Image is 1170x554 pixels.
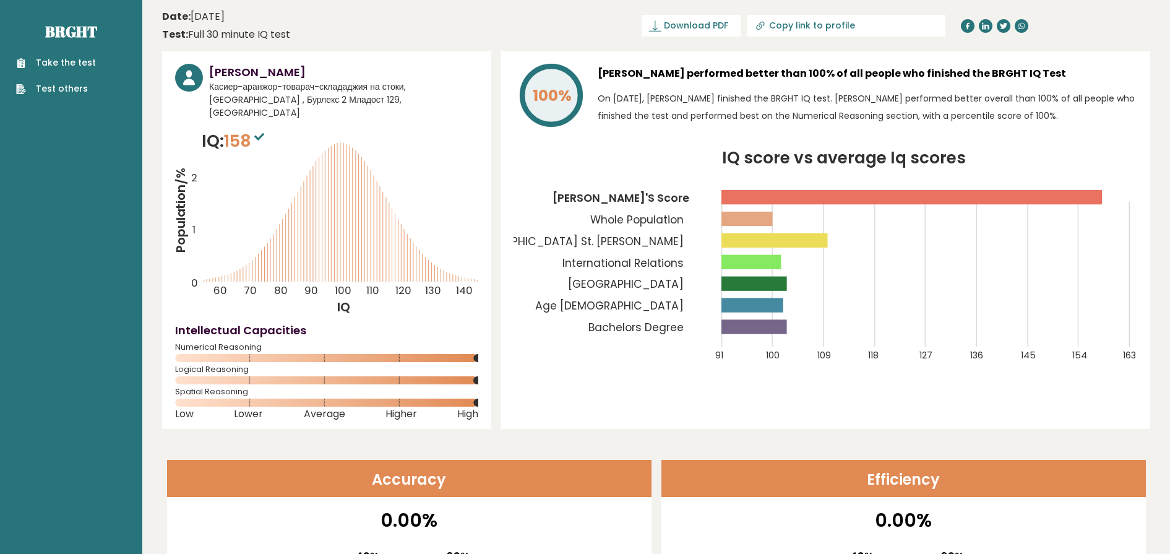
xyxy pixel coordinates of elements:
[335,283,351,298] tspan: 100
[715,349,723,361] tspan: 91
[457,283,473,298] tspan: 140
[175,345,478,350] span: Numerical Reasoning
[175,367,478,372] span: Logical Reasoning
[1123,349,1136,361] tspan: 163
[553,191,689,206] tspan: [PERSON_NAME]'S Score
[661,460,1146,497] header: Efficiency
[723,147,966,169] tspan: IQ score vs average Iq scores
[598,90,1137,124] p: On [DATE], [PERSON_NAME] finished the BRGHT IQ test. [PERSON_NAME] performed better overall than ...
[192,222,196,237] tspan: 1
[304,283,318,298] tspan: 90
[304,412,345,417] span: Average
[191,170,197,185] tspan: 2
[162,27,290,42] div: Full 30 minute IQ test
[642,15,741,37] a: Download PDF
[175,412,194,417] span: Low
[162,9,225,24] time: [DATE]
[16,82,96,95] a: Test others
[533,85,572,106] tspan: 100%
[244,283,257,298] tspan: 70
[970,349,983,361] tspan: 136
[457,412,478,417] span: High
[868,349,879,361] tspan: 118
[366,283,379,298] tspan: 110
[191,276,198,291] tspan: 0
[175,506,643,534] p: 0.00%
[202,129,267,154] p: IQ:
[167,460,652,497] header: Accuracy
[162,9,191,24] b: Date:
[919,349,932,361] tspan: 127
[535,298,684,313] tspan: Age [DEMOGRAPHIC_DATA]
[385,412,417,417] span: Higher
[598,64,1137,84] h3: [PERSON_NAME] performed better than 100% of all people who finished the BRGHT IQ Test
[396,283,412,298] tspan: 120
[209,64,478,80] h3: [PERSON_NAME]
[817,349,831,361] tspan: 109
[462,234,684,249] tspan: [GEOGRAPHIC_DATA] St. [PERSON_NAME]
[45,22,97,41] a: Brght
[588,320,684,335] tspan: Bachelors Degree
[162,27,188,41] b: Test:
[234,412,263,417] span: Lower
[1072,349,1087,361] tspan: 154
[664,19,728,32] span: Download PDF
[669,506,1138,534] p: 0.00%
[767,349,780,361] tspan: 100
[337,299,350,316] tspan: IQ
[590,212,684,227] tspan: Whole Population
[426,283,442,298] tspan: 130
[16,56,96,69] a: Take the test
[209,80,478,119] span: Касиер-аранжор-товарач-склададжия на стоки, [GEOGRAPHIC_DATA] , Бурлекс 2 Младост 129, [GEOGRAPHI...
[175,389,478,394] span: Spatial Reasoning
[172,168,189,253] tspan: Population/%
[568,277,684,292] tspan: [GEOGRAPHIC_DATA]
[224,129,267,152] span: 158
[562,256,684,271] tspan: International Relations
[275,283,288,298] tspan: 80
[1022,349,1036,361] tspan: 145
[213,283,227,298] tspan: 60
[175,322,478,339] h4: Intellectual Capacities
